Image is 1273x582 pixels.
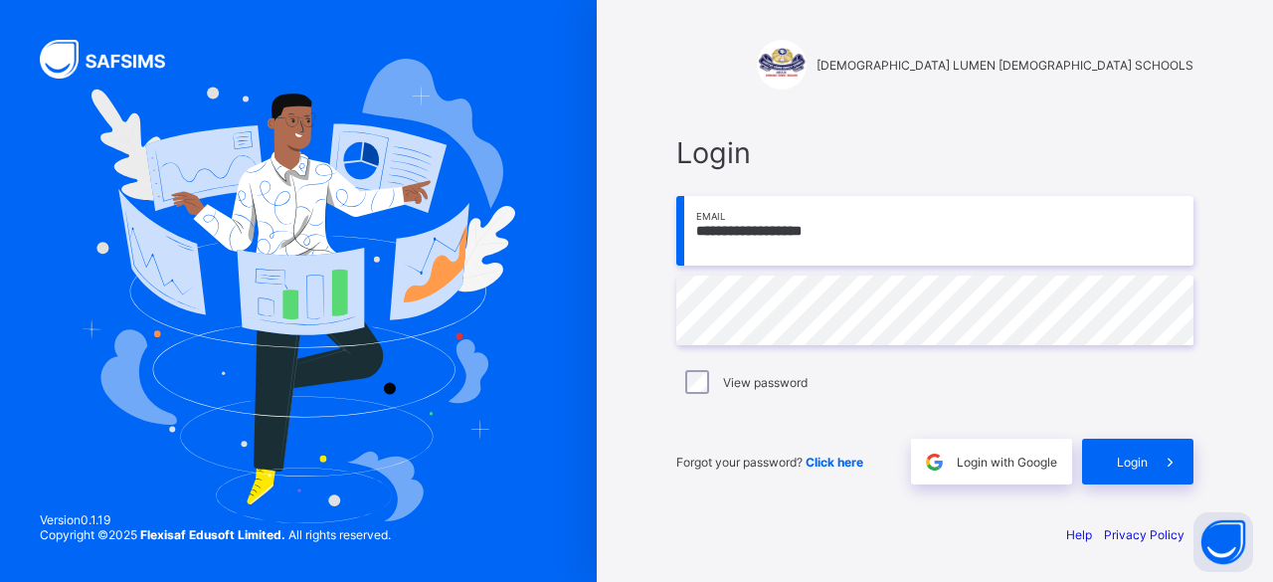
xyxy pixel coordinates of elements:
[806,455,863,470] a: Click here
[1066,527,1092,542] a: Help
[40,512,391,527] span: Version 0.1.19
[676,135,1193,170] span: Login
[1193,512,1253,572] button: Open asap
[1104,527,1184,542] a: Privacy Policy
[723,375,808,390] label: View password
[82,59,514,524] img: Hero Image
[676,455,863,470] span: Forgot your password?
[40,40,189,79] img: SAFSIMS Logo
[1117,455,1148,470] span: Login
[817,58,1193,73] span: [DEMOGRAPHIC_DATA] LUMEN [DEMOGRAPHIC_DATA] SCHOOLS
[957,455,1057,470] span: Login with Google
[140,527,285,542] strong: Flexisaf Edusoft Limited.
[40,527,391,542] span: Copyright © 2025 All rights reserved.
[923,451,946,474] img: google.396cfc9801f0270233282035f929180a.svg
